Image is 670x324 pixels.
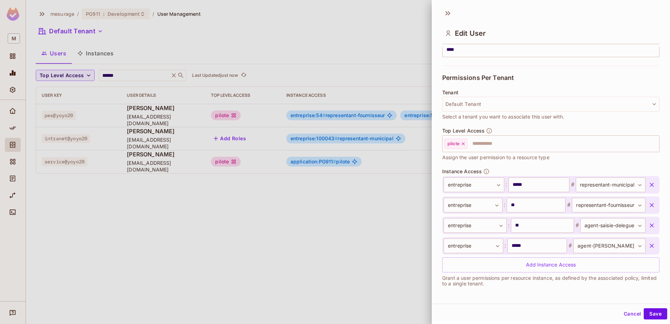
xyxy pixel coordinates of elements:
span: : [507,221,511,230]
div: pilote [444,139,467,149]
span: pilote [447,141,459,147]
span: # [566,201,572,209]
span: Tenant [442,90,458,95]
div: agent-[PERSON_NAME] [573,238,645,253]
button: Save [644,308,667,319]
span: Assign the user permission to a resource type [442,154,549,161]
div: entreprise [444,218,507,233]
div: agent-saisie-delegue [580,218,645,233]
span: : [504,181,508,189]
span: : [502,201,507,209]
span: # [569,181,576,189]
div: entreprise [444,238,503,253]
div: representant-municipal [576,177,645,192]
button: Default Tenant [442,97,659,112]
span: Permissions Per Tenant [442,74,514,81]
span: # [567,242,573,250]
span: Top Level Access [442,128,485,134]
button: Open [656,143,657,144]
button: Cancel [621,308,644,319]
div: entreprise [444,198,502,212]
div: entreprise [444,177,504,192]
span: # [574,221,580,230]
span: : [503,242,507,250]
span: Select a tenant you want to associate this user with. [442,113,564,121]
div: representant-fournisseur [572,198,645,212]
span: Edit User [455,29,486,38]
div: Add Instance Access [442,257,659,272]
span: Instance Access [442,169,482,174]
p: Grant a user permissions per resource instance, as defined by the associated policy, limited to a... [442,275,659,286]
